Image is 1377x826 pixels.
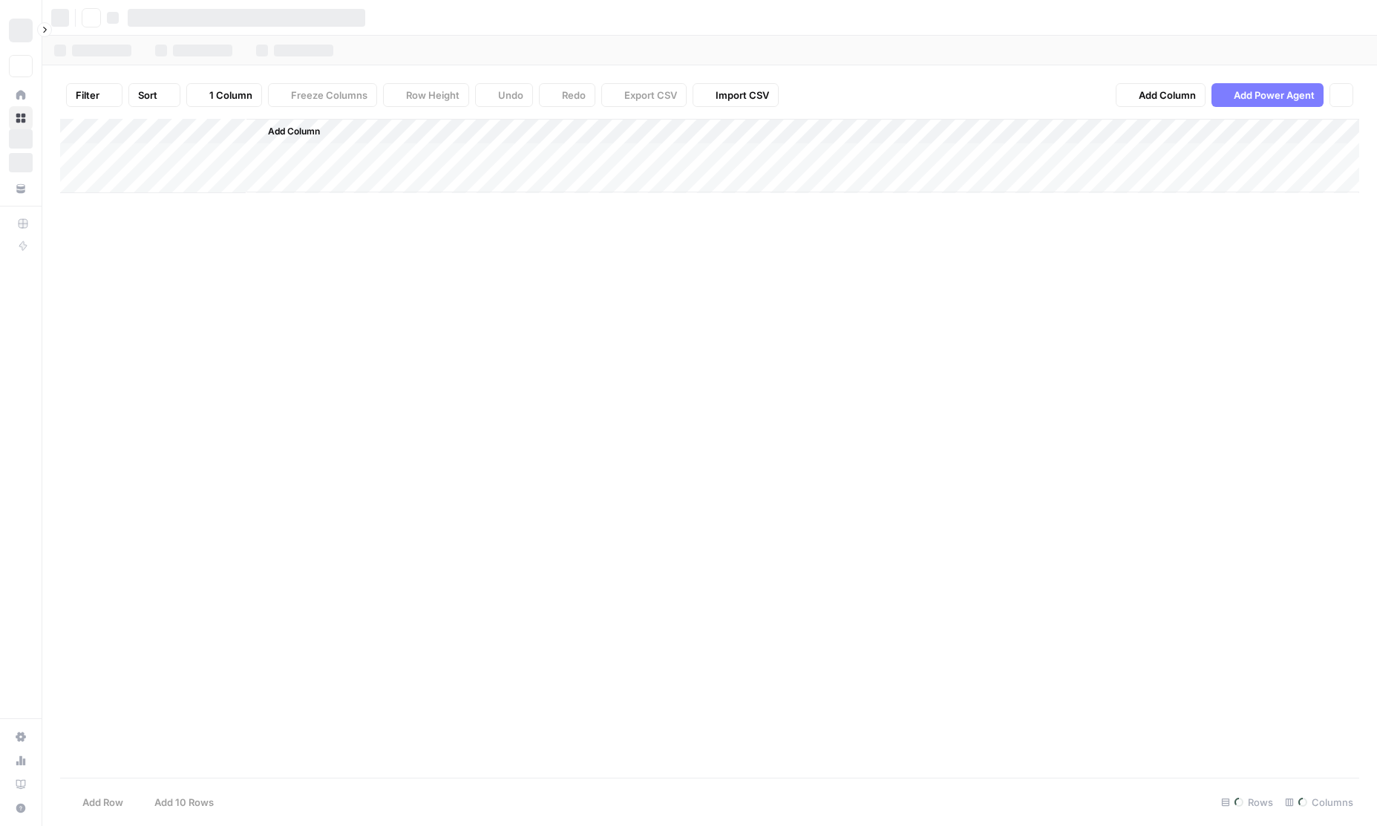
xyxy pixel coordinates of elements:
button: Sort [128,83,180,107]
span: Add Column [268,125,320,138]
button: Row Height [383,83,469,107]
span: Add 10 Rows [154,795,214,810]
span: Import CSV [716,88,769,103]
span: Freeze Columns [291,88,367,103]
button: Freeze Columns [268,83,377,107]
div: Columns [1279,790,1359,814]
div: Rows [1215,790,1279,814]
button: Add Column [1116,83,1206,107]
span: Row Height [406,88,459,103]
span: Filter [76,88,99,103]
button: Filter [66,83,122,107]
span: 1 Column [209,88,252,103]
button: Export CSV [601,83,687,107]
a: Home [9,83,33,107]
button: Add 10 Rows [132,790,223,814]
a: Usage [9,749,33,773]
button: Add Row [60,790,132,814]
button: Redo [539,83,595,107]
button: Add Column [249,122,326,141]
button: Add Power Agent [1211,83,1324,107]
button: Help + Support [9,796,33,820]
button: Undo [475,83,533,107]
button: 1 Column [186,83,262,107]
span: Undo [498,88,523,103]
span: Export CSV [624,88,677,103]
a: Learning Hub [9,773,33,796]
button: Import CSV [693,83,779,107]
span: Add Row [82,795,123,810]
span: Redo [562,88,586,103]
span: Add Column [1139,88,1196,103]
a: Browse [9,106,33,130]
a: Settings [9,725,33,749]
a: Your Data [9,177,33,201]
span: Sort [138,88,157,103]
span: Add Power Agent [1234,88,1315,103]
